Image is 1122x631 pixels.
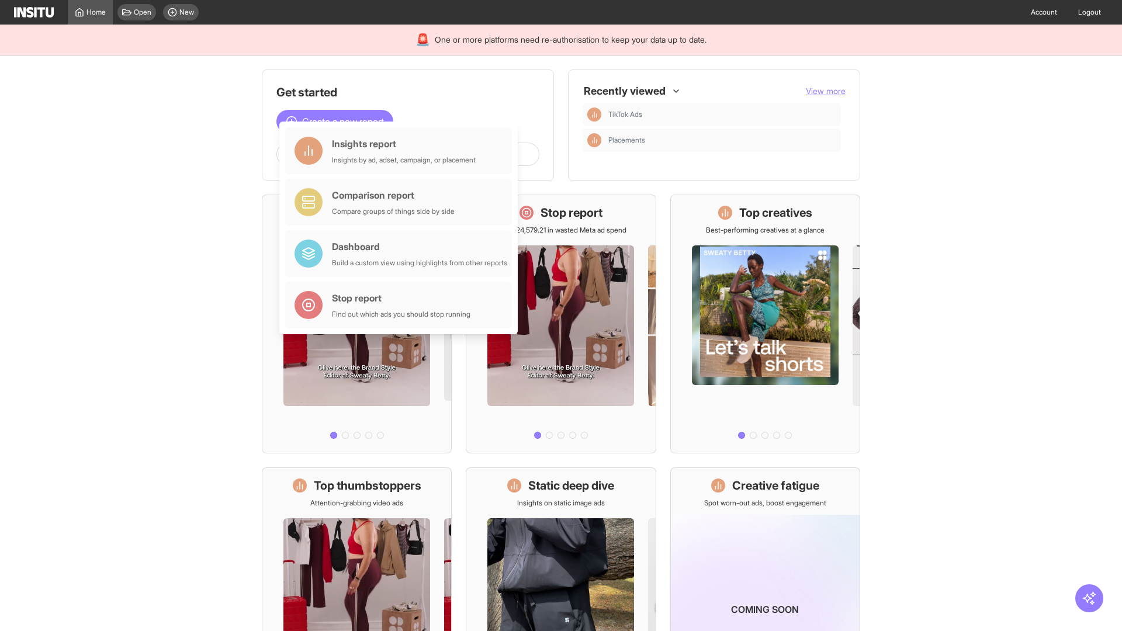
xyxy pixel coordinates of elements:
[332,207,455,216] div: Compare groups of things side by side
[14,7,54,18] img: Logo
[706,226,825,235] p: Best-performing creatives at a glance
[670,195,860,453] a: Top creativesBest-performing creatives at a glance
[314,477,421,494] h1: Top thumbstoppers
[806,85,846,97] button: View more
[587,133,601,147] div: Insights
[541,204,602,221] h1: Stop report
[415,32,430,48] div: 🚨
[302,115,384,129] span: Create a new report
[332,258,507,268] div: Build a custom view using highlights from other reports
[608,136,645,145] span: Placements
[332,291,470,305] div: Stop report
[86,8,106,17] span: Home
[806,86,846,96] span: View more
[179,8,194,17] span: New
[310,498,403,508] p: Attention-grabbing video ads
[608,110,836,119] span: TikTok Ads
[262,195,452,453] a: What's live nowSee all active ads instantly
[517,498,605,508] p: Insights on static image ads
[134,8,151,17] span: Open
[332,310,470,319] div: Find out which ads you should stop running
[332,240,507,254] div: Dashboard
[332,137,476,151] div: Insights report
[332,155,476,165] div: Insights by ad, adset, campaign, or placement
[528,477,614,494] h1: Static deep dive
[739,204,812,221] h1: Top creatives
[587,108,601,122] div: Insights
[495,226,626,235] p: Save £24,579.21 in wasted Meta ad spend
[276,84,539,100] h1: Get started
[332,188,455,202] div: Comparison report
[435,34,707,46] span: One or more platforms need re-authorisation to keep your data up to date.
[608,136,836,145] span: Placements
[608,110,642,119] span: TikTok Ads
[466,195,656,453] a: Stop reportSave £24,579.21 in wasted Meta ad spend
[276,110,393,133] button: Create a new report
